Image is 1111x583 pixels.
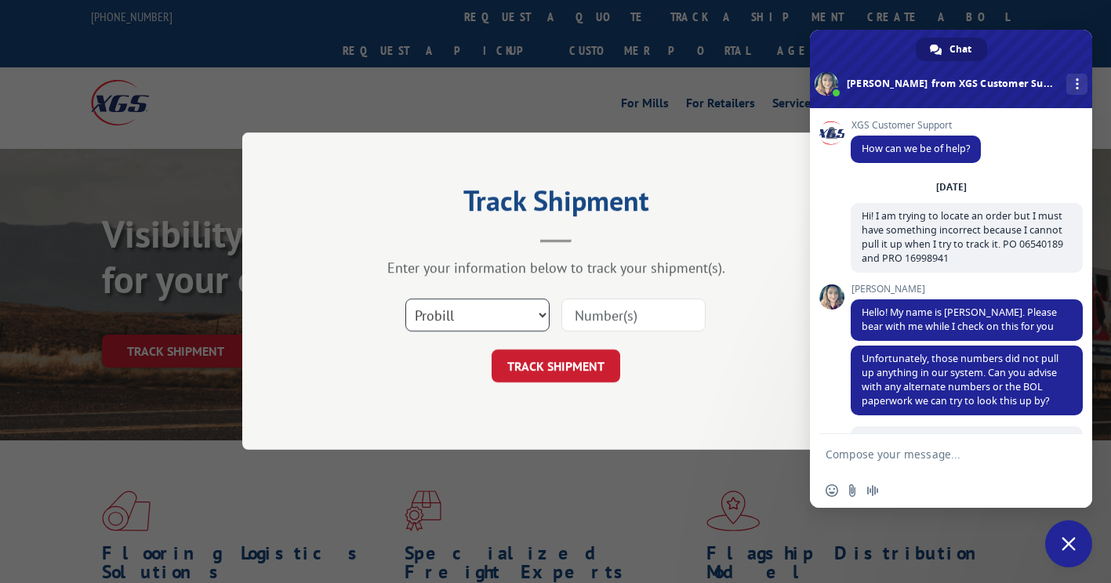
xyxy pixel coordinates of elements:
[321,259,791,277] div: Enter your information below to track your shipment(s).
[846,484,859,497] span: Send a file
[826,447,1042,462] textarea: Compose your message...
[862,142,970,155] span: How can we be of help?
[561,299,706,332] input: Number(s)
[1045,520,1092,567] div: Close chat
[1066,74,1087,95] div: More channels
[851,120,981,131] span: XGS Customer Support
[862,306,1057,333] span: Hello! My name is [PERSON_NAME]. Please bear with me while I check on this for you
[866,484,879,497] span: Audio message
[936,183,967,192] div: [DATE]
[851,284,1083,295] span: [PERSON_NAME]
[949,38,971,61] span: Chat
[862,209,1063,265] span: Hi! I am trying to locate an order but I must have something incorrect because I cannot pull it u...
[321,190,791,219] h2: Track Shipment
[826,484,838,497] span: Insert an emoji
[916,38,987,61] div: Chat
[862,433,1053,460] span: I will contact my plant that shipped these items to request the BOL
[492,350,620,383] button: TRACK SHIPMENT
[862,352,1058,407] span: Unfortunately, those numbers did not pull up anything in our system. Can you advise with any alte...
